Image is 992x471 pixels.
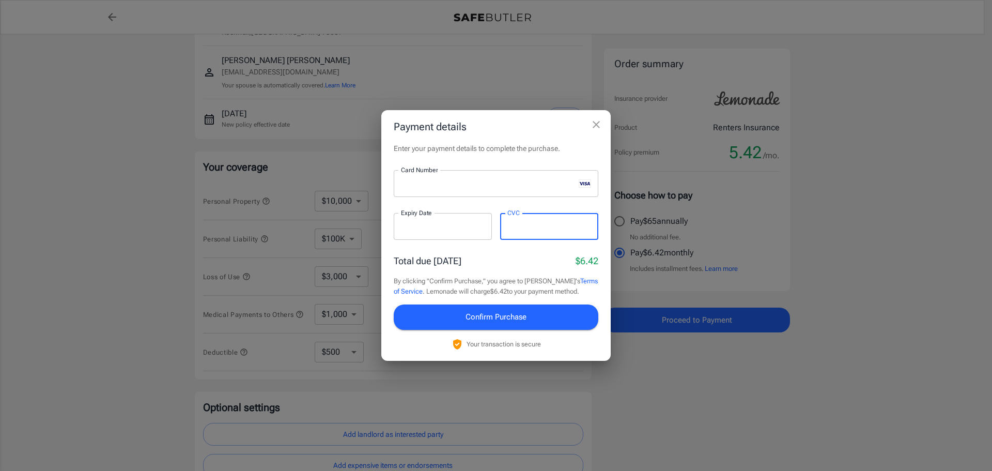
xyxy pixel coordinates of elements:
[586,114,607,135] button: close
[394,143,598,154] p: Enter your payment details to complete the purchase.
[401,165,438,174] label: Card Number
[401,222,485,232] iframe: Secure expiration date input frame
[394,254,461,268] p: Total due [DATE]
[507,222,591,232] iframe: Secure CVC input frame
[401,208,432,217] label: Expiry Date
[401,179,575,189] iframe: Secure card number input frame
[394,277,598,295] a: Terms of Service
[381,110,611,143] h2: Payment details
[579,179,591,188] svg: visa
[507,208,520,217] label: CVC
[394,305,598,329] button: Confirm Purchase
[394,276,598,296] p: By clicking "Confirm Purchase," you agree to [PERSON_NAME]'s . Lemonade will charge $6.42 to your...
[467,339,541,349] p: Your transaction is secure
[466,310,526,324] span: Confirm Purchase
[576,254,598,268] p: $6.42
